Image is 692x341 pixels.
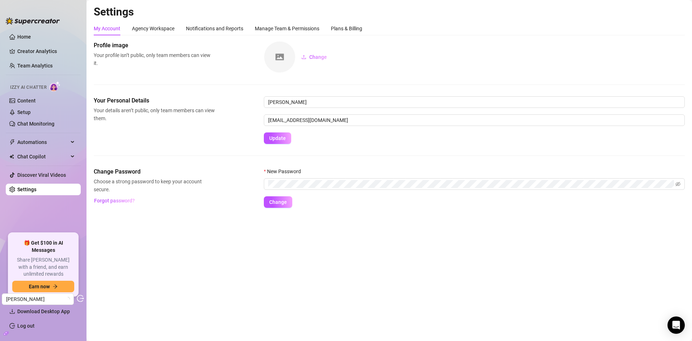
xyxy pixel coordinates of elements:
[17,136,68,148] span: Automations
[12,240,74,254] span: 🎁 Get $100 in AI Messages
[9,154,14,159] img: Chat Copilot
[309,54,327,60] span: Change
[53,284,58,289] span: arrow-right
[9,139,15,145] span: thunderbolt
[186,25,243,32] div: Notifications and Reports
[264,96,685,108] input: Enter name
[94,106,215,122] span: Your details aren’t public, only team members can view them.
[296,51,333,63] button: Change
[94,25,120,32] div: My Account
[17,151,68,162] span: Chat Copilot
[264,167,306,175] label: New Password
[10,84,46,91] span: Izzy AI Chatter
[268,180,674,188] input: New Password
[94,178,215,193] span: Choose a strong password to keep your account secure.
[264,114,685,126] input: Enter new email
[17,172,66,178] a: Discover Viral Videos
[331,25,362,32] div: Plans & Billing
[17,63,53,69] a: Team Analytics
[6,294,70,305] span: john
[269,199,287,205] span: Change
[301,54,306,60] span: upload
[94,96,215,105] span: Your Personal Details
[94,51,215,67] span: Your profile isn’t public, only team members can view it.
[667,316,685,334] div: Open Intercom Messenger
[264,132,291,144] button: Update
[77,295,84,302] span: logout
[94,195,135,206] button: Forgot password?
[66,297,70,301] span: loading
[49,81,61,92] img: AI Chatter
[17,187,36,192] a: Settings
[29,284,50,289] span: Earn now
[94,167,215,176] span: Change Password
[17,45,75,57] a: Creator Analytics
[9,309,15,314] span: download
[17,309,70,314] span: Download Desktop App
[94,198,135,204] span: Forgot password?
[6,17,60,25] img: logo-BBDzfeDw.svg
[132,25,174,32] div: Agency Workspace
[12,281,74,292] button: Earn nowarrow-right
[94,5,685,19] h2: Settings
[264,41,295,73] img: square-placeholder.png
[255,25,319,32] div: Manage Team & Permissions
[269,135,286,141] span: Update
[675,182,680,187] span: eye-invisible
[264,196,292,208] button: Change
[4,331,9,336] span: build
[17,98,36,104] a: Content
[94,41,215,50] span: Profile image
[17,121,54,127] a: Chat Monitoring
[17,34,31,40] a: Home
[12,257,74,278] span: Share [PERSON_NAME] with a friend, and earn unlimited rewards
[17,109,31,115] a: Setup
[17,323,35,329] a: Log out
